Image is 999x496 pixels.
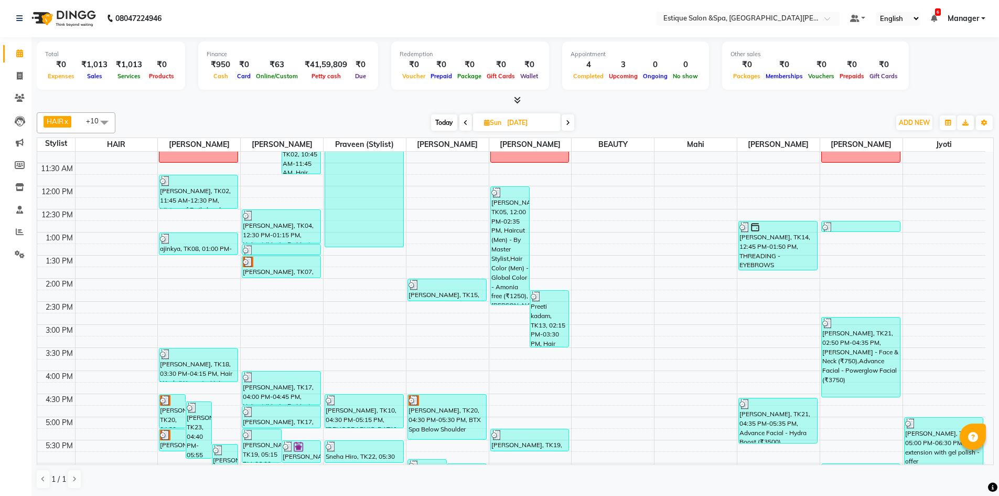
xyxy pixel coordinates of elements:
span: Today [431,114,457,131]
div: 1:30 PM [44,256,75,267]
div: [PERSON_NAME], TK10, 04:30 PM-05:15 PM, [DEMOGRAPHIC_DATA] Combo - Haircut & hairwash [325,395,403,428]
span: Upcoming [606,72,640,80]
span: [PERSON_NAME] [489,138,572,151]
div: 2:30 PM [44,302,75,313]
div: 3 [606,59,640,71]
div: [PERSON_NAME], TK15, 02:00 PM-02:30 PM, [PERSON_NAME] (Men) - Shave [408,279,486,301]
div: ajinkya, TK08, 01:00 PM-01:30 PM, [PERSON_NAME] (Men) - Shaping [159,233,238,255]
span: Petty cash [309,72,343,80]
div: ₹0 [234,59,253,71]
div: ₹63 [253,59,300,71]
div: [PERSON_NAME], TK23, 04:40 PM-05:55 PM, [PERSON_NAME] (Men) - Shaping,Haircut (Men) - By Master S... [186,402,211,458]
div: 3:00 PM [44,325,75,336]
div: 0 [670,59,701,71]
div: 3:30 PM [44,348,75,359]
div: [PERSON_NAME], TK19, 05:15 PM-06:00 PM, Haircut (Men) - By Master Stylist [242,429,281,462]
span: Sales [84,72,105,80]
div: Redemption [400,50,541,59]
div: Appointment [571,50,701,59]
div: Sneha Hiro, TK22, 06:00 PM-06:20 PM, THREADING - EYEBROWS (₹75) [822,464,900,478]
div: Preeti kadam, TK13, 02:15 PM-03:30 PM, Hair Wash (Women) - Hair Below Shoulder,Additional Hair Wa... [530,291,568,347]
div: 4 [571,59,606,71]
span: Cash [211,72,231,80]
div: ₹0 [805,59,837,71]
div: ₹1,013 [77,59,112,71]
div: [PERSON_NAME], TK04, 12:30 PM-01:15 PM, Haircut (Men) - By Master Stylist [242,210,320,243]
div: 1:00 PM [44,233,75,244]
span: Praveen (stylist) [324,138,406,151]
div: ₹0 [763,59,805,71]
div: 2:00 PM [44,279,75,290]
span: Package [455,72,484,80]
span: Voucher [400,72,428,80]
span: [PERSON_NAME] [406,138,489,151]
span: Jyoti [903,138,985,151]
span: Due [352,72,369,80]
div: 5:30 PM [44,440,75,451]
div: 11:30 AM [39,163,75,174]
span: HAIR [47,117,63,125]
div: 4:30 PM [44,394,75,405]
span: Prepaids [837,72,867,80]
div: [PERSON_NAME], TK20, 04:30 PM-05:30 PM, BTX Spa Below Shoulder [408,395,486,439]
div: Total [45,50,177,59]
span: Sun [481,119,504,126]
span: Online/Custom [253,72,300,80]
div: [PERSON_NAME], TK18, 03:30 PM-04:15 PM, Hair Wash (Women) - Hair Upto Waist [159,349,238,382]
div: [PERSON_NAME], TK16, 05:00 PM-06:30 PM, Nail extension with gel polish - offer [905,418,983,486]
span: Services [115,72,143,80]
span: No show [670,72,701,80]
div: [PERSON_NAME], TK04, 01:15 PM-01:30 PM, [PERSON_NAME] (Men) - Shaping [242,245,320,255]
span: Gift Cards [867,72,900,80]
span: [PERSON_NAME] [158,138,240,151]
div: [PERSON_NAME], TK07, 01:30 PM-02:00 PM, [PERSON_NAME] (Men) - Shaping [242,256,320,278]
span: Ongoing [640,72,670,80]
div: [PERSON_NAME], TK17, 04:45 PM-05:15 PM, [PERSON_NAME] (Men) - Shaping [242,406,320,428]
img: logo [27,4,99,33]
div: ₹0 [146,59,177,71]
span: +10 [86,117,106,125]
span: Packages [731,72,763,80]
span: Memberships [763,72,805,80]
div: 4:00 PM [44,371,75,382]
div: ₹0 [45,59,77,71]
span: Gift Cards [484,72,518,80]
div: ₹0 [484,59,518,71]
span: 1 / 1 [51,474,66,485]
span: Completed [571,72,606,80]
div: [PERSON_NAME], TK21, 04:35 PM-05:35 PM, Advance Facial - Hydra Boost (₹3500) [739,398,817,443]
div: ₹1,013 [112,59,146,71]
span: Products [146,72,177,80]
span: Manager [948,13,979,24]
span: ADD NEW [899,119,930,126]
div: ₹0 [837,59,867,71]
div: ₹950 [207,59,234,71]
span: Wallet [518,72,541,80]
b: 08047224946 [115,4,162,33]
div: ₹0 [428,59,455,71]
div: Finance [207,50,370,59]
span: [PERSON_NAME] [737,138,820,151]
span: [PERSON_NAME] [241,138,323,151]
span: Mahi [654,138,737,151]
a: 6 [931,14,937,23]
div: Stylist [37,138,75,149]
div: [PERSON_NAME], TK20, 04:30 PM-05:15 PM, Haircut (Men) - By Master Stylist [159,395,185,428]
div: ₹0 [518,59,541,71]
div: [PERSON_NAME], TK02, 11:45 AM-12:30 PM, Mixture of 7 oils head massage - Men (₹875) [159,175,238,208]
div: [PERSON_NAME], TK14, 12:45 PM-01:50 PM, THREADING - EYEBROWS (₹75),THREADING - UPPERLIPS (₹65),TH... [739,221,817,270]
div: [PERSON_NAME], TK05, 12:00 PM-02:35 PM, Haircut (Men) - By Master Stylist,Hair Color (Men) - Glob... [491,187,529,304]
div: 12:00 PM [39,186,75,197]
div: [PERSON_NAME], TK02, 10:45 AM-11:45 AM, Hair Color (Men) - Global Color - Amonia free [282,129,320,174]
div: 5:00 PM [44,417,75,428]
a: x [63,117,68,125]
div: Sneha Hiro, TK22, 05:30 PM-06:00 PM, Loreal Hair Spa - Hair Below Shoulder [325,441,403,462]
div: [PERSON_NAME], TK17, 04:00 PM-04:45 PM, Haircut (Men) - By Master Stylist [242,372,320,405]
span: Expenses [45,72,77,80]
div: 12:30 PM [39,209,75,220]
div: ₹0 [351,59,370,71]
div: 6:00 PM [44,463,75,474]
span: HAIR [76,138,158,151]
div: Other sales [731,50,900,59]
div: ₹0 [731,59,763,71]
